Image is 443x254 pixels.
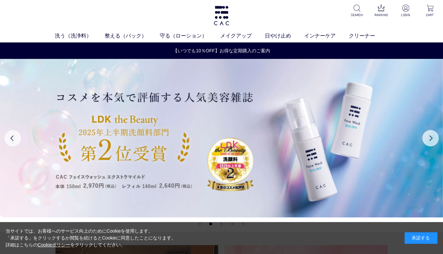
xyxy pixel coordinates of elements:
[265,32,304,40] a: 日やけ止め
[55,32,105,40] a: 洗う（洗浄料）
[220,32,265,40] a: メイクアップ
[373,13,389,17] p: RANKING
[349,5,365,17] a: SEARCH
[422,130,439,146] button: Next
[349,13,365,17] p: SEARCH
[398,5,413,17] a: LOGIN
[349,32,388,40] a: クリーナー
[405,232,437,244] div: 承諾する
[160,32,220,40] a: 守る（ローション）
[38,242,71,247] a: Cookieポリシー
[304,32,349,40] a: インナーケア
[0,47,443,54] a: 【いつでも10％OFF】お得な定期購入のご案内
[422,5,438,17] a: CART
[6,228,176,248] div: 当サイトでは、お客様へのサービス向上のためにCookieを使用します。 「承諾する」をクリックするか閲覧を続けるとCookieに同意したことになります。 詳細はこちらの をクリックしてください。
[398,13,413,17] p: LOGIN
[373,5,389,17] a: RANKING
[5,130,21,146] button: Previous
[213,6,230,25] img: logo
[105,32,160,40] a: 整える（パック）
[422,13,438,17] p: CART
